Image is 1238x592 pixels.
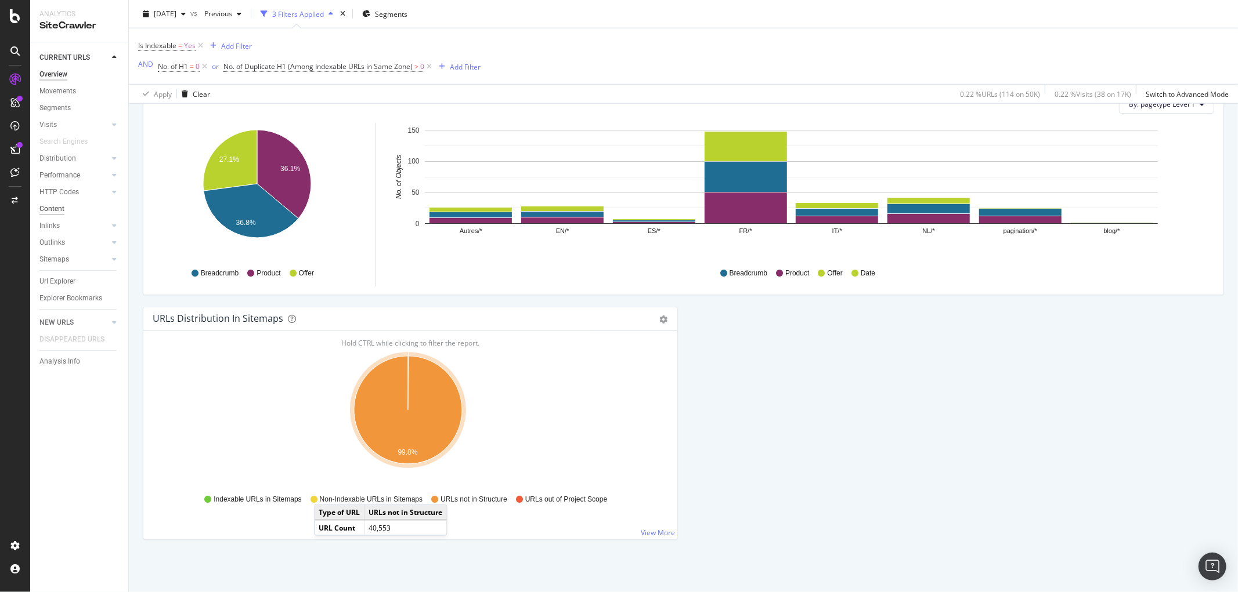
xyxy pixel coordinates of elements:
[1055,89,1131,99] div: 0.22 % Visits ( 38 on 17K )
[219,155,239,164] text: 27.1%
[39,317,109,329] a: NEW URLS
[785,268,809,278] span: Product
[641,528,676,537] a: View More
[257,268,280,278] span: Product
[39,102,120,114] a: Segments
[299,268,314,278] span: Offer
[450,61,481,71] div: Add Filter
[39,253,69,266] div: Sitemaps
[39,203,64,215] div: Content
[39,355,120,368] a: Analysis Info
[39,102,71,114] div: Segments
[1141,85,1229,103] button: Switch to Advanced Mode
[39,292,120,304] a: Explorer Bookmarks
[39,253,109,266] a: Sitemaps
[212,61,219,72] button: or
[200,9,232,19] span: Previous
[39,85,76,97] div: Movements
[39,186,79,198] div: HTTP Codes
[221,41,252,50] div: Add Filter
[154,89,172,99] div: Apply
[390,123,1204,257] svg: A chart.
[660,315,668,324] div: gear
[39,85,120,97] a: Movements
[39,119,57,131] div: Visits
[364,520,447,535] td: 40,553
[39,275,75,288] div: Url Explorer
[827,268,842,278] span: Offer
[39,237,109,249] a: Outlinks
[338,8,348,20] div: times
[441,495,507,504] span: URLs not in Structure
[138,59,153,69] div: AND
[39,68,67,81] div: Overview
[138,41,176,50] span: Is Indexable
[420,59,424,75] span: 0
[408,126,420,135] text: 150
[138,85,172,103] button: Apply
[412,188,420,197] text: 50
[138,59,153,70] button: AND
[184,38,196,54] span: Yes
[158,61,188,71] span: No. of H1
[416,220,420,228] text: 0
[39,220,60,232] div: Inlinks
[196,59,200,75] span: 0
[39,136,99,148] a: Search Engines
[39,203,120,215] a: Content
[39,333,116,346] a: DISAPPEARED URLS
[214,495,301,504] span: Indexable URLs in Sitemaps
[39,275,120,288] a: Url Explorer
[375,9,407,19] span: Segments
[39,317,74,329] div: NEW URLS
[39,169,80,181] div: Performance
[39,9,119,19] div: Analytics
[190,61,194,71] span: =
[39,19,119,32] div: SiteCrawler
[315,520,364,535] td: URL Count
[1199,553,1226,580] div: Open Intercom Messenger
[525,495,607,504] span: URLs out of Project Scope
[408,157,420,165] text: 100
[960,89,1040,99] div: 0.22 % URLs ( 114 on 50K )
[39,292,102,304] div: Explorer Bookmarks
[460,227,483,234] text: Autres/*
[315,505,364,520] td: Type of URL
[212,61,219,71] div: or
[153,313,283,324] div: URLs Distribution in Sitemaps
[39,169,109,181] a: Performance
[1119,95,1214,114] button: By: pagetype Level 1
[39,186,109,198] a: HTTP Codes
[861,268,875,278] span: Date
[395,155,403,199] text: No. of Objects
[39,220,109,232] a: Inlinks
[153,349,663,484] svg: A chart.
[39,52,90,64] div: CURRENT URLS
[223,61,413,71] span: No. of Duplicate H1 (Among Indexable URLs in Same Zone)
[256,5,338,23] button: 3 Filters Applied
[364,505,447,520] td: URLs not in Structure
[39,333,104,346] div: DISAPPEARED URLS
[201,268,239,278] span: Breadcrumb
[39,152,109,165] a: Distribution
[39,355,80,368] div: Analysis Info
[1004,227,1038,234] text: pagination/*
[1129,99,1195,109] span: By: pagetype Level 1
[177,85,210,103] button: Clear
[280,165,300,173] text: 36.1%
[193,89,210,99] div: Clear
[205,39,252,53] button: Add Filter
[320,495,423,504] span: Non-Indexable URLs in Sitemaps
[156,123,359,257] svg: A chart.
[1104,227,1121,234] text: blog/*
[434,60,481,74] button: Add Filter
[236,219,256,227] text: 36.8%
[154,9,176,19] span: 2025 Sep. 26th
[730,268,767,278] span: Breadcrumb
[39,68,120,81] a: Overview
[39,152,76,165] div: Distribution
[39,136,88,148] div: Search Engines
